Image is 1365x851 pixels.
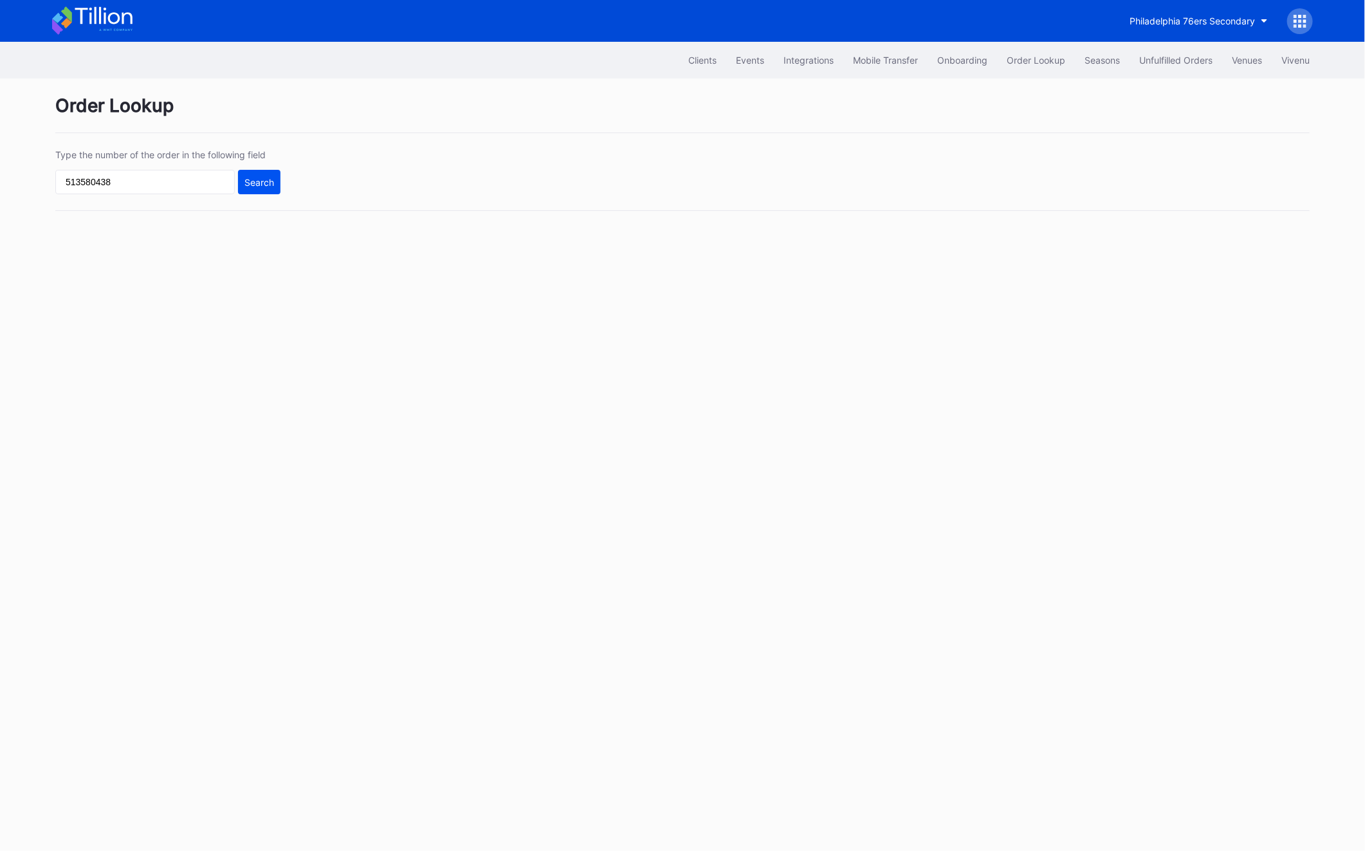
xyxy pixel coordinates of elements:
[1232,55,1262,66] div: Venues
[1130,48,1222,72] button: Unfulfilled Orders
[1272,48,1319,72] button: Vivenu
[55,149,280,160] div: Type the number of the order in the following field
[928,48,997,72] button: Onboarding
[55,95,1310,133] div: Order Lookup
[843,48,928,72] button: Mobile Transfer
[1139,55,1213,66] div: Unfulfilled Orders
[783,55,834,66] div: Integrations
[238,170,280,194] button: Search
[1281,55,1310,66] div: Vivenu
[774,48,843,72] button: Integrations
[1130,15,1255,26] div: Philadelphia 76ers Secondary
[997,48,1075,72] button: Order Lookup
[55,170,235,194] input: GT59662
[1085,55,1120,66] div: Seasons
[244,177,274,188] div: Search
[1007,55,1065,66] div: Order Lookup
[853,55,918,66] div: Mobile Transfer
[726,48,774,72] button: Events
[937,55,987,66] div: Onboarding
[736,55,764,66] div: Events
[1222,48,1272,72] button: Venues
[1075,48,1130,72] button: Seasons
[1120,9,1278,33] button: Philadelphia 76ers Secondary
[688,55,717,66] div: Clients
[679,48,726,72] button: Clients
